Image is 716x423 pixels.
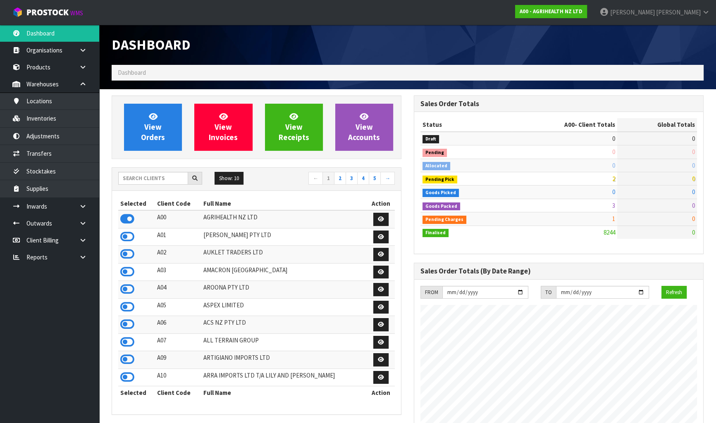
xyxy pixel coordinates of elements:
[155,197,201,210] th: Client Code
[422,162,450,170] span: Allocated
[367,386,395,399] th: Action
[692,228,695,236] span: 0
[367,197,395,210] th: Action
[661,286,687,299] button: Refresh
[617,118,697,131] th: Global Totals
[155,263,201,281] td: A03
[334,172,346,185] a: 2
[420,286,442,299] div: FROM
[380,172,395,185] a: →
[155,246,201,264] td: A02
[201,333,367,351] td: ALL TERRAIN GROUP
[201,263,367,281] td: AMACRON [GEOGRAPHIC_DATA]
[612,215,615,223] span: 1
[612,135,615,143] span: 0
[201,197,367,210] th: Full Name
[201,298,367,316] td: ASPEX LIMITED
[201,316,367,334] td: ACS NZ PTY LTD
[265,104,323,151] a: ViewReceipts
[357,172,369,185] a: 4
[209,112,238,143] span: View Invoices
[118,69,146,76] span: Dashboard
[201,228,367,246] td: [PERSON_NAME] PTY LTD
[692,188,695,196] span: 0
[70,9,83,17] small: WMS
[520,8,582,15] strong: A00 - AGRIHEALTH NZ LTD
[263,172,395,186] nav: Page navigation
[201,246,367,264] td: AUKLET TRADERS LTD
[612,202,615,209] span: 3
[118,197,155,210] th: Selected
[512,118,617,131] th: - Client Totals
[692,215,695,223] span: 0
[155,228,201,246] td: A01
[346,172,358,185] a: 3
[692,148,695,156] span: 0
[155,333,201,351] td: A07
[201,386,367,399] th: Full Name
[194,104,252,151] a: ViewInvoices
[610,8,655,16] span: [PERSON_NAME]
[612,188,615,196] span: 0
[118,386,155,399] th: Selected
[515,5,587,18] a: A00 - AGRIHEALTH NZ LTD
[422,229,449,237] span: Finalised
[112,36,191,53] span: Dashboard
[422,176,457,184] span: Pending Pick
[541,286,556,299] div: TO
[656,8,701,16] span: [PERSON_NAME]
[201,210,367,228] td: AGRIHEALTH NZ LTD
[279,112,309,143] span: View Receipts
[155,281,201,299] td: A04
[12,7,23,17] img: cube-alt.png
[420,118,512,131] th: Status
[692,162,695,169] span: 0
[201,281,367,299] td: AROONA PTY LTD
[322,172,334,185] a: 1
[422,149,447,157] span: Pending
[422,202,460,211] span: Goods Packed
[604,228,615,236] span: 8244
[155,368,201,386] td: A10
[612,162,615,169] span: 0
[201,351,367,369] td: ARTIGIANO IMPORTS LTD
[420,267,697,275] h3: Sales Order Totals (By Date Range)
[155,210,201,228] td: A00
[422,135,439,143] span: Draft
[155,298,201,316] td: A05
[422,189,459,197] span: Goods Picked
[155,386,201,399] th: Client Code
[348,112,380,143] span: View Accounts
[215,172,243,185] button: Show: 10
[124,104,182,151] a: ViewOrders
[420,100,697,108] h3: Sales Order Totals
[612,175,615,183] span: 2
[118,172,188,185] input: Search clients
[26,7,69,18] span: ProStock
[155,351,201,369] td: A09
[369,172,381,185] a: 5
[335,104,393,151] a: ViewAccounts
[692,135,695,143] span: 0
[612,148,615,156] span: 0
[422,216,466,224] span: Pending Charges
[201,368,367,386] td: ARRA IMPORTS LTD T/A LILY AND [PERSON_NAME]
[155,316,201,334] td: A06
[692,202,695,209] span: 0
[692,175,695,183] span: 0
[141,112,165,143] span: View Orders
[308,172,323,185] a: ←
[564,121,575,128] span: A00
